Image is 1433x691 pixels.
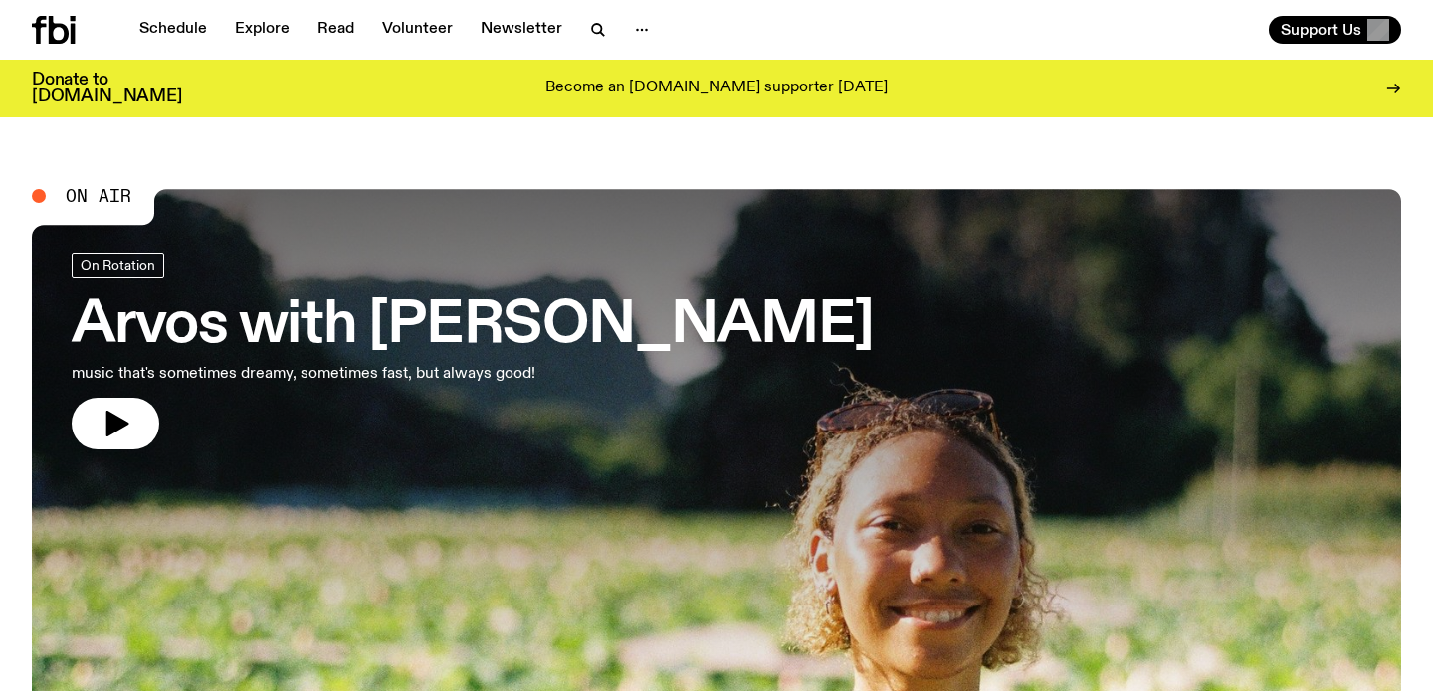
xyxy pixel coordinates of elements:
[370,16,465,44] a: Volunteer
[545,80,888,97] p: Become an [DOMAIN_NAME] supporter [DATE]
[72,253,164,278] a: On Rotation
[223,16,302,44] a: Explore
[1281,21,1361,39] span: Support Us
[469,16,574,44] a: Newsletter
[1269,16,1401,44] button: Support Us
[32,72,182,105] h3: Donate to [DOMAIN_NAME]
[72,253,874,449] a: Arvos with [PERSON_NAME]music that's sometimes dreamy, sometimes fast, but always good!
[81,258,155,272] span: On Rotation
[127,16,219,44] a: Schedule
[306,16,366,44] a: Read
[72,298,874,354] h3: Arvos with [PERSON_NAME]
[66,187,131,205] span: On Air
[72,362,581,386] p: music that's sometimes dreamy, sometimes fast, but always good!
